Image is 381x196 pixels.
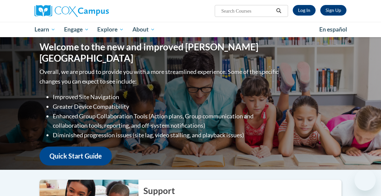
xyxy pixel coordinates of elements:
[30,22,351,37] div: Main menu
[53,111,280,131] li: Enhanced Group Collaboration Tools (Action plans, Group communication and collaboration tools, re...
[128,22,159,37] a: About
[274,7,284,15] button: Search
[97,26,124,33] span: Explore
[35,26,55,33] span: Learn
[53,92,280,102] li: Improved Site Navigation
[221,7,274,15] input: Search Courses
[93,22,128,37] a: Explore
[53,130,280,140] li: Diminished progression issues (site lag, video stalling, and playback issues)
[354,169,376,191] iframe: Button to launch messaging window
[64,26,89,33] span: Engage
[60,22,93,37] a: Engage
[53,102,280,111] li: Greater Device Compatibility
[35,5,132,17] a: Cox Campus
[35,5,109,17] img: Cox Campus
[132,26,155,33] span: About
[293,5,316,16] a: Log In
[320,5,346,16] a: Register
[30,22,60,37] a: Learn
[39,67,280,86] p: Overall, we are proud to provide you with a more streamlined experience. Some of the specific cha...
[39,147,112,165] a: Quick Start Guide
[319,26,347,33] span: En español
[39,41,280,64] h1: Welcome to the new and improved [PERSON_NAME][GEOGRAPHIC_DATA]
[315,23,351,36] a: En español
